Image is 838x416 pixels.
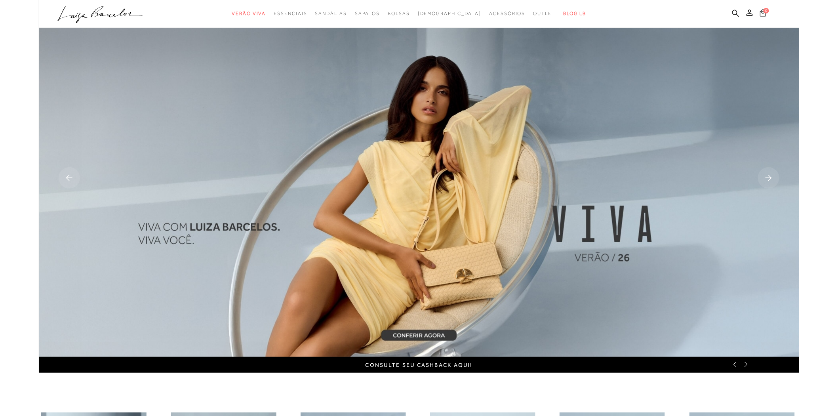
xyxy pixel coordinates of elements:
[563,6,586,21] a: BLOG LB
[418,6,482,21] a: noSubCategoriesText
[388,11,410,16] span: Bolsas
[355,11,380,16] span: Sapatos
[355,6,380,21] a: categoryNavScreenReaderText
[418,11,482,16] span: [DEMOGRAPHIC_DATA]
[315,6,347,21] a: categoryNavScreenReaderText
[274,6,307,21] a: categoryNavScreenReaderText
[232,6,266,21] a: categoryNavScreenReaderText
[489,6,526,21] a: categoryNavScreenReaderText
[274,11,307,16] span: Essenciais
[232,11,266,16] span: Verão Viva
[533,11,556,16] span: Outlet
[388,6,410,21] a: categoryNavScreenReaderText
[315,11,347,16] span: Sandálias
[533,6,556,21] a: categoryNavScreenReaderText
[764,8,769,13] span: 0
[489,11,526,16] span: Acessórios
[366,362,472,368] a: Consulte seu cashback aqui!
[563,11,586,16] span: BLOG LB
[758,9,769,19] button: 0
